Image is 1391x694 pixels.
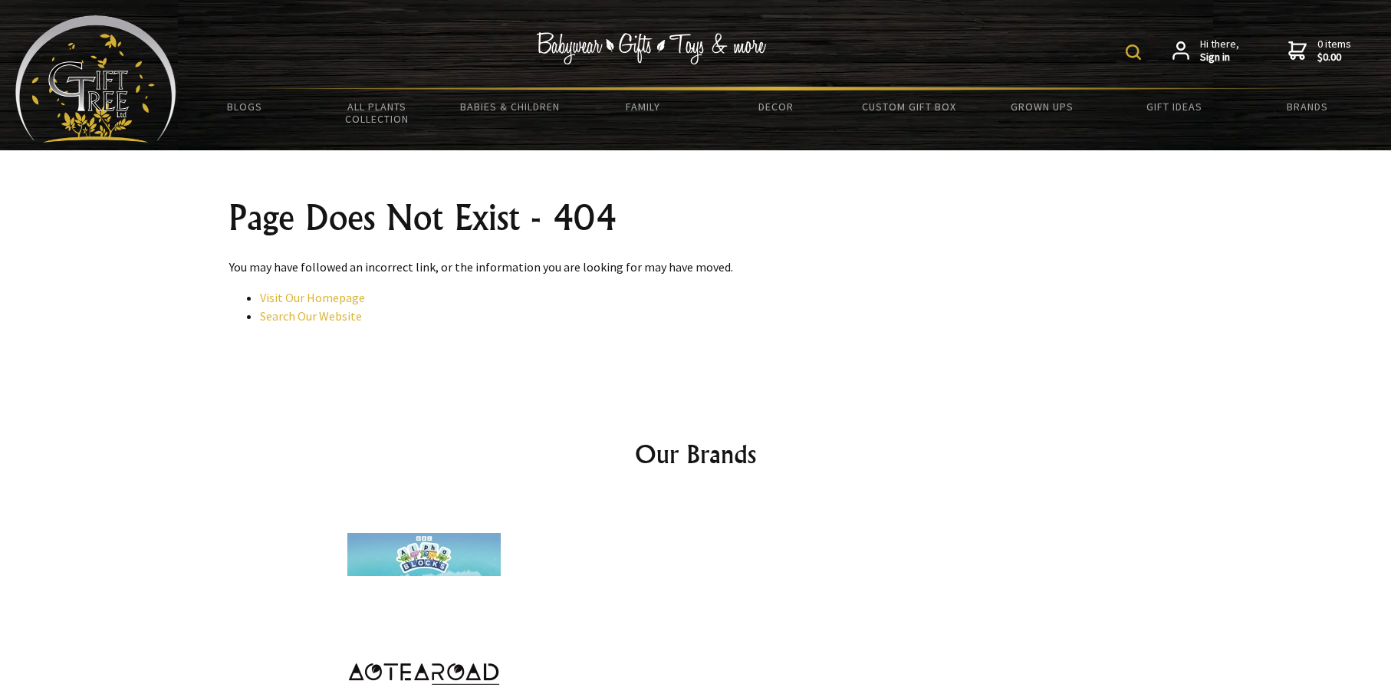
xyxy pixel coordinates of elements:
[178,90,311,123] a: BLOGS
[1172,38,1239,64] a: Hi there,Sign in
[843,90,975,123] a: Custom Gift Box
[229,199,1162,236] h1: Page Does Not Exist - 404
[1317,51,1351,64] strong: $0.00
[536,32,766,64] img: Babywear - Gifts - Toys & more
[260,308,362,324] a: Search Our Website
[311,90,443,135] a: All Plants Collection
[15,15,176,143] img: Babyware - Gifts - Toys and more...
[577,90,709,123] a: Family
[1317,37,1351,64] span: 0 items
[347,497,501,612] img: Alphablocks
[975,90,1108,123] a: Grown Ups
[709,90,842,123] a: Decor
[1288,38,1351,64] a: 0 items$0.00
[1241,90,1374,123] a: Brands
[444,90,577,123] a: Babies & Children
[1126,44,1141,60] img: product search
[229,258,1162,276] p: You may have followed an incorrect link, or the information you are looking for may have moved.
[1200,38,1239,64] span: Hi there,
[260,290,365,305] a: Visit Our Homepage
[242,436,1149,472] h2: Our Brands
[1108,90,1241,123] a: Gift Ideas
[1200,51,1239,64] strong: Sign in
